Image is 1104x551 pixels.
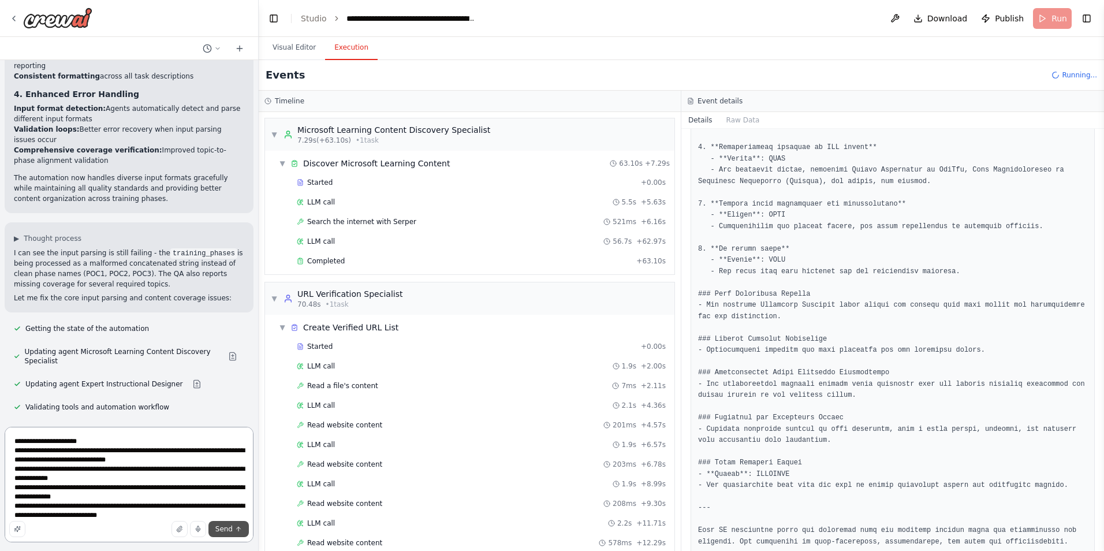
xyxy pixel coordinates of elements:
[14,145,244,166] li: Improved topic-to-phase alignment validation
[641,178,666,187] span: + 0.00s
[307,460,382,469] span: Read website content
[9,521,25,537] button: Improve this prompt
[271,130,278,139] span: ▼
[307,401,335,410] span: LLM call
[307,479,335,489] span: LLM call
[301,13,476,24] nav: breadcrumb
[613,237,632,246] span: 56.7s
[14,146,162,154] strong: Comprehensive coverage verification:
[24,234,81,243] span: Thought process
[14,293,244,303] p: Let me fix the core input parsing and content coverage issues:
[14,50,244,71] li: ensures proper validation reporting
[307,342,333,351] span: Started
[271,294,278,303] span: ▼
[307,198,335,207] span: LLM call
[307,420,382,430] span: Read website content
[622,440,636,449] span: 1.9s
[641,342,666,351] span: + 0.00s
[297,124,490,136] div: Microsoft Learning Content Discovery Specialist
[995,13,1024,24] span: Publish
[1062,70,1097,80] span: Running...
[613,217,636,226] span: 521ms
[301,14,327,23] a: Studio
[190,521,206,537] button: Click to speak your automation idea
[14,125,80,133] strong: Validation loops:
[681,112,719,128] button: Details
[307,178,333,187] span: Started
[14,71,244,81] li: across all task descriptions
[1079,10,1095,27] button: Show right sidebar
[641,381,666,390] span: + 2.11s
[14,124,244,145] li: Better error recovery when input parsing issues occur
[356,136,379,145] span: • 1 task
[719,112,767,128] button: Raw Data
[25,379,183,389] span: Updating agent Expert Instructional Designer
[215,524,233,534] span: Send
[636,519,666,528] span: + 11.71s
[909,8,972,29] button: Download
[613,420,636,430] span: 201ms
[171,521,188,537] button: Upload files
[307,217,416,226] span: Search the internet with Serper
[613,460,636,469] span: 203ms
[297,136,351,145] span: 7.29s (+63.10s)
[208,521,249,537] button: Send
[641,460,666,469] span: + 6.78s
[641,362,666,371] span: + 2.00s
[636,256,666,266] span: + 63.10s
[275,96,304,106] h3: Timeline
[613,499,636,508] span: 208ms
[14,234,19,243] span: ▶
[14,103,244,124] li: Agents automatically detect and parse different input formats
[976,8,1028,29] button: Publish
[198,42,226,55] button: Switch to previous chat
[307,499,382,508] span: Read website content
[307,237,335,246] span: LLM call
[641,499,666,508] span: + 9.30s
[266,10,282,27] button: Hide left sidebar
[619,159,643,168] span: 63.10s
[279,323,286,332] span: ▼
[307,256,345,266] span: Completed
[622,401,636,410] span: 2.1s
[641,198,666,207] span: + 5.63s
[622,198,636,207] span: 5.5s
[927,13,968,24] span: Download
[230,42,249,55] button: Start a new chat
[617,519,632,528] span: 2.2s
[170,248,237,259] code: training_phases
[14,90,139,99] strong: 4. Enhanced Error Handling
[325,36,378,60] button: Execution
[279,159,286,168] span: ▼
[23,8,92,28] img: Logo
[297,288,402,300] div: URL Verification Specialist
[14,72,100,80] strong: Consistent formatting
[636,237,666,246] span: + 62.97s
[641,401,666,410] span: + 4.36s
[621,381,636,390] span: 7ms
[307,519,335,528] span: LLM call
[303,158,450,169] span: Discover Microsoft Learning Content
[645,159,670,168] span: + 7.29s
[307,362,335,371] span: LLM call
[641,479,666,489] span: + 8.99s
[14,248,244,289] p: I can see the input parsing is still failing - the is being processed as a malformed concatenated...
[641,217,666,226] span: + 6.16s
[307,538,382,548] span: Read website content
[25,347,219,366] span: Updating agent Microsoft Learning Content Discovery Specialist
[297,300,321,309] span: 70.48s
[25,324,149,333] span: Getting the state of the automation
[14,173,244,204] p: The automation now handles diverse input formats gracefully while maintaining all quality standar...
[266,67,305,83] h2: Events
[307,381,378,390] span: Read a file's content
[641,440,666,449] span: + 6.57s
[263,36,325,60] button: Visual Editor
[14,234,81,243] button: ▶Thought process
[608,538,632,548] span: 578ms
[622,479,636,489] span: 1.9s
[307,440,335,449] span: LLM call
[303,322,398,333] span: Create Verified URL List
[326,300,349,309] span: • 1 task
[25,403,169,412] span: Validating tools and automation workflow
[14,105,106,113] strong: Input format detection:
